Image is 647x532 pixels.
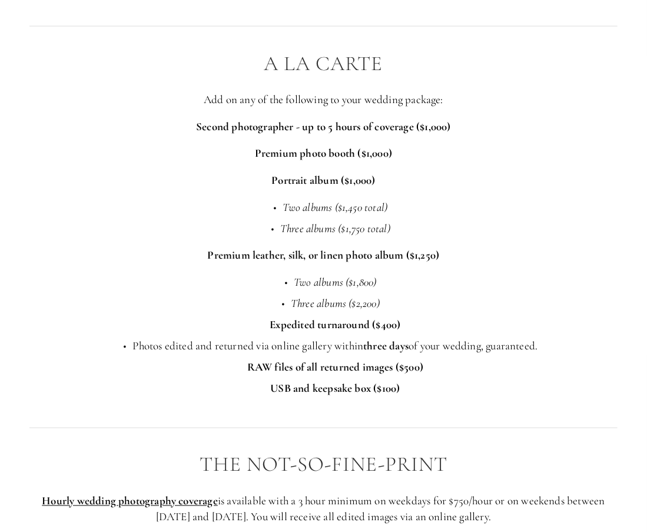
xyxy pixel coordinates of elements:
p: is available with a 3 hour minimum on weekdays for $750/hour or on weekends between [DATE] and [D... [29,494,618,525]
h2: THE NOT-SO-FINE-PRINT [29,454,618,477]
strong: Hourly wedding photography coverage [42,494,218,508]
strong: Second photographer - up to 5 hours of coverage ($1,000) [196,120,451,133]
em: Two albums ($1,800) [294,275,377,289]
strong: Premium leather, silk, or linen photo album ($1,250) [208,248,440,262]
em: Three albums ($2,200) [291,296,380,310]
strong: USB and keepsake box ($100) [270,381,400,395]
strong: RAW files of all returned images ($500) [247,360,423,374]
em: Three albums ($1,750 total) [280,222,390,235]
em: Two albums ($1,450 total) [283,200,388,214]
strong: Expedited turnaround ($400) [270,318,400,331]
strong: Premium photo booth ($1,000) [255,146,392,160]
strong: Portrait album ($1,000) [271,173,375,187]
strong: three days [363,339,409,352]
p: Photos edited and returned via online gallery within of your wedding, guaranteed. [53,338,618,354]
h2: A LA CARTE [29,52,618,75]
p: Add on any of the following to your wedding package: [29,92,618,108]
